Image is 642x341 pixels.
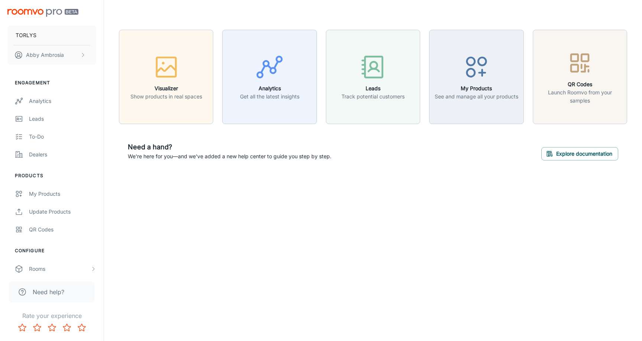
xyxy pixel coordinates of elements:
div: Analytics [29,97,96,105]
h6: Visualizer [130,84,202,92]
p: Launch Roomvo from your samples [538,88,622,105]
button: My ProductsSee and manage all your products [429,30,523,124]
p: Track potential customers [341,92,405,101]
p: See and manage all your products [435,92,518,101]
div: Leads [29,115,96,123]
div: My Products [29,190,96,198]
h6: Need a hand? [128,142,331,152]
button: Abby Ambrosia [7,45,96,65]
p: We're here for you—and we've added a new help center to guide you step by step. [128,152,331,160]
button: LeadsTrack potential customers [326,30,420,124]
a: LeadsTrack potential customers [326,73,420,80]
div: To-do [29,133,96,141]
a: AnalyticsGet all the latest insights [222,73,317,80]
button: QR CodesLaunch Roomvo from your samples [533,30,627,124]
button: AnalyticsGet all the latest insights [222,30,317,124]
h6: Analytics [240,84,299,92]
div: Dealers [29,150,96,159]
p: Abby Ambrosia [26,51,64,59]
h6: My Products [435,84,518,92]
h6: Leads [341,84,405,92]
img: Roomvo PRO Beta [7,9,78,17]
button: Explore documentation [541,147,618,160]
p: TORLYS [16,31,36,39]
a: QR CodesLaunch Roomvo from your samples [533,73,627,80]
a: My ProductsSee and manage all your products [429,73,523,80]
button: TORLYS [7,26,96,45]
button: VisualizerShow products in real spaces [119,30,213,124]
p: Get all the latest insights [240,92,299,101]
a: Explore documentation [541,150,618,157]
p: Show products in real spaces [130,92,202,101]
h6: QR Codes [538,80,622,88]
